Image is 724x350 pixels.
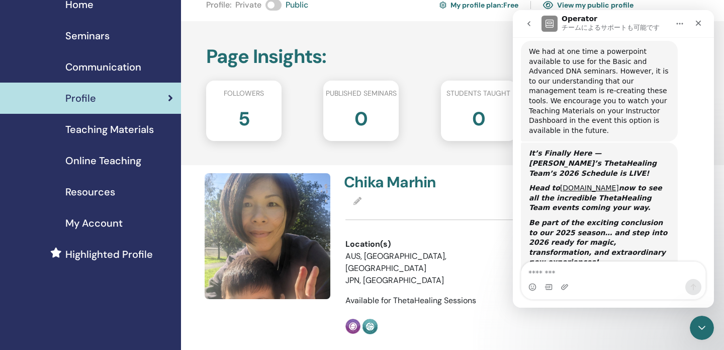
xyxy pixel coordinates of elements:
[65,59,141,75] span: Communication
[446,88,510,99] span: Students taught
[32,273,40,281] button: Gifピッカー
[224,88,264,99] span: Followers
[172,269,189,285] button: メッセージを送信…
[65,184,115,199] span: Resources
[344,173,484,191] h4: Chika Marhin
[513,10,714,308] iframe: Intercom live chat
[65,247,153,262] span: Highlighted Profile
[47,174,106,182] a: [DOMAIN_NAME]
[205,173,330,299] img: default.jpg
[543,1,553,10] img: eye.svg
[65,153,141,168] span: Online Teaching
[9,252,193,269] textarea: メッセージ...
[16,208,154,256] i: Be part of the exciting conclusion to our 2025 season… and step into 2026 ready for magic, transf...
[238,103,250,131] h2: 5
[16,139,144,167] i: It’s Finally Here — [PERSON_NAME]’s ThetaHealing Team’s 2026 Schedule is LIVE!
[326,88,397,99] span: Published seminars
[48,273,56,281] button: 添付ファイルをアップロードする
[16,174,149,201] i: Head to now to see all the incredible ThetaHealing Team events coming your way.
[345,295,476,306] span: Available for ThetaHealing Sessions
[345,250,458,274] li: AUS, [GEOGRAPHIC_DATA], [GEOGRAPHIC_DATA]
[8,132,165,288] div: It’s Finally Here — [PERSON_NAME]’s ThetaHealing Team’s 2026 Schedule is LIVE!Head to[DOMAIN_NAME...
[16,273,24,281] button: 絵文字ピッカー
[65,216,123,231] span: My Account
[8,132,193,310] div: ThetaHealingさんから新しいメッセージが届きました…
[690,316,714,340] iframe: Intercom live chat
[65,91,96,106] span: Profile
[354,103,368,131] h2: 0
[345,274,458,287] li: JPN, [GEOGRAPHIC_DATA]
[65,122,154,137] span: Teaching Materials
[206,45,633,68] h2: Page Insights :
[345,238,391,250] span: Location(s)
[65,28,110,43] span: Seminars
[472,103,485,131] h2: 0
